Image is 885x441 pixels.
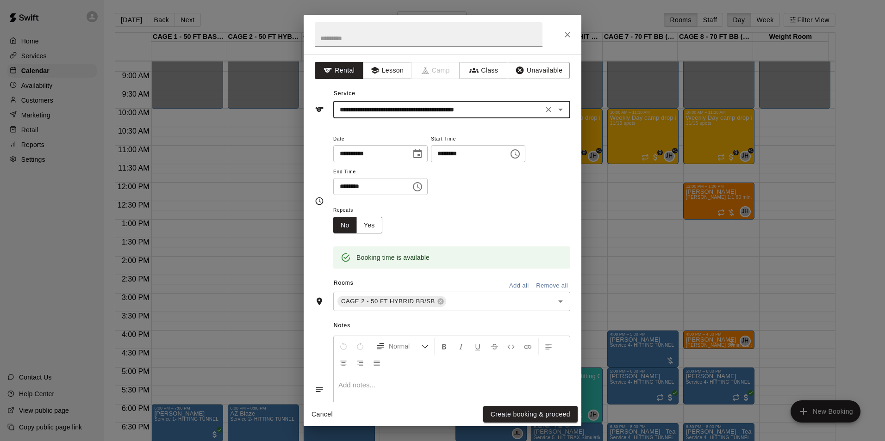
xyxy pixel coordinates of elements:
[307,406,337,423] button: Cancel
[389,342,421,351] span: Normal
[541,338,556,355] button: Left Align
[411,62,460,79] span: Camps can only be created in the Services page
[506,145,524,163] button: Choose time, selected time is 4:00 PM
[483,406,578,423] button: Create booking & proceed
[352,355,368,371] button: Right Align
[503,338,519,355] button: Insert Code
[453,338,469,355] button: Format Italics
[356,217,382,234] button: Yes
[333,217,357,234] button: No
[334,280,354,286] span: Rooms
[372,338,432,355] button: Formatting Options
[333,217,382,234] div: outlined button group
[315,297,324,306] svg: Rooms
[554,103,567,116] button: Open
[408,145,427,163] button: Choose date, selected date is Aug 22, 2025
[315,385,324,394] svg: Notes
[334,90,355,97] span: Service
[334,318,570,333] span: Notes
[333,133,428,146] span: Date
[337,297,439,306] span: CAGE 2 - 50 FT HYBRID BB/SB
[520,338,536,355] button: Insert Link
[431,133,525,146] span: Start Time
[333,204,390,217] span: Repeats
[559,26,576,43] button: Close
[542,103,555,116] button: Clear
[363,62,411,79] button: Lesson
[369,355,385,371] button: Justify Align
[337,296,446,307] div: CAGE 2 - 50 FT HYBRID BB/SB
[352,338,368,355] button: Redo
[315,196,324,206] svg: Timing
[436,338,452,355] button: Format Bold
[315,105,324,114] svg: Service
[508,62,570,79] button: Unavailable
[408,178,427,196] button: Choose time, selected time is 5:00 PM
[470,338,486,355] button: Format Underline
[534,279,570,293] button: Remove all
[336,355,351,371] button: Center Align
[315,62,363,79] button: Rental
[336,338,351,355] button: Undo
[554,295,567,308] button: Open
[460,62,508,79] button: Class
[333,166,428,178] span: End Time
[504,279,534,293] button: Add all
[356,249,430,266] div: Booking time is available
[486,338,502,355] button: Format Strikethrough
